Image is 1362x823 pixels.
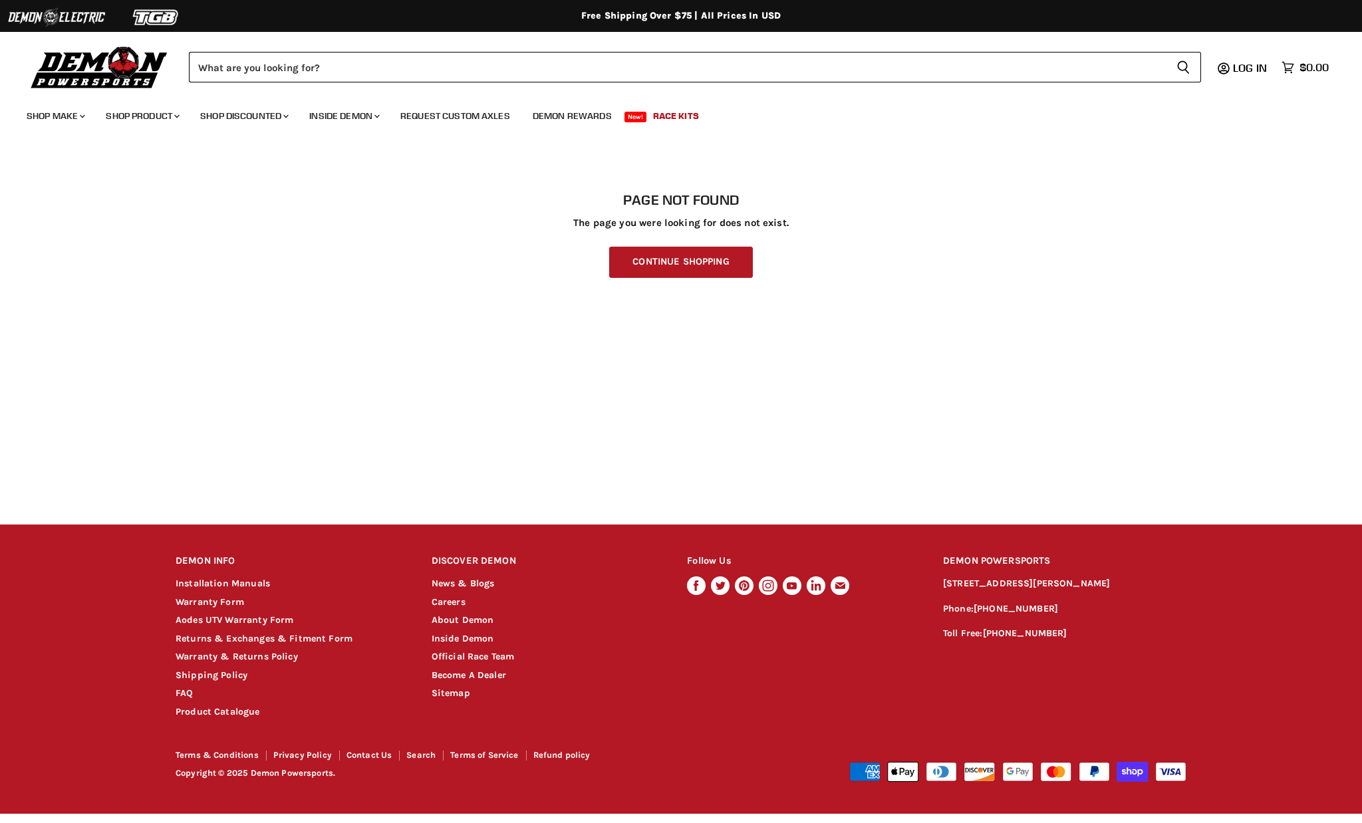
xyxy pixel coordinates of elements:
a: Refund policy [533,750,591,760]
a: Warranty Form [176,596,244,608]
a: Request Custom Axles [390,102,520,130]
a: Demon Rewards [523,102,622,130]
p: [STREET_ADDRESS][PERSON_NAME] [943,576,1186,592]
nav: Footer [176,751,682,764]
img: TGB Logo 2 [106,5,206,30]
a: Installation Manuals [176,578,270,589]
p: Phone: [943,602,1186,617]
a: Log in [1227,62,1275,74]
a: Returns & Exchanges & Fitment Form [176,633,352,644]
button: Search [1166,52,1201,82]
a: Careers [432,596,466,608]
h2: DEMON POWERSPORTS [943,546,1186,577]
a: Sitemap [432,687,470,699]
img: Demon Electric Logo 2 [7,5,106,30]
a: Official Race Team [432,651,515,662]
span: $0.00 [1299,61,1329,74]
a: Search [406,750,436,760]
a: Race Kits [643,102,709,130]
span: New! [624,112,647,122]
a: Privacy Policy [273,750,332,760]
p: Copyright © 2025 Demon Powersports. [176,768,682,778]
span: Log in [1233,61,1267,74]
a: FAQ [176,687,193,699]
a: Aodes UTV Warranty Form [176,614,293,626]
a: Shop Make [17,102,93,130]
a: Product Catalogue [176,706,260,717]
a: Continue Shopping [609,247,752,278]
input: Search [189,52,1166,82]
a: Inside Demon [432,633,494,644]
a: Inside Demon [299,102,388,130]
a: Warranty & Returns Policy [176,651,298,662]
a: Terms of Service [450,750,518,760]
a: Become A Dealer [432,669,506,681]
a: [PHONE_NUMBER] [974,603,1058,614]
a: Shop Product [96,102,188,130]
ul: Main menu [17,97,1325,130]
h2: DISCOVER DEMON [432,546,662,577]
a: About Demon [432,614,494,626]
p: Toll Free: [943,626,1186,642]
a: News & Blogs [432,578,495,589]
a: [PHONE_NUMBER] [983,628,1067,639]
p: The page you were looking for does not exist. [176,217,1186,229]
form: Product [189,52,1201,82]
a: Terms & Conditions [176,750,259,760]
a: Contact Us [346,750,392,760]
a: Shop Discounted [190,102,297,130]
h1: Page not found [176,192,1186,208]
div: Free Shipping Over $75 | All Prices In USD [149,10,1213,22]
a: Shipping Policy [176,669,247,681]
a: $0.00 [1275,58,1335,77]
h2: DEMON INFO [176,546,406,577]
img: Demon Powersports [27,43,172,90]
h2: Follow Us [687,546,918,577]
